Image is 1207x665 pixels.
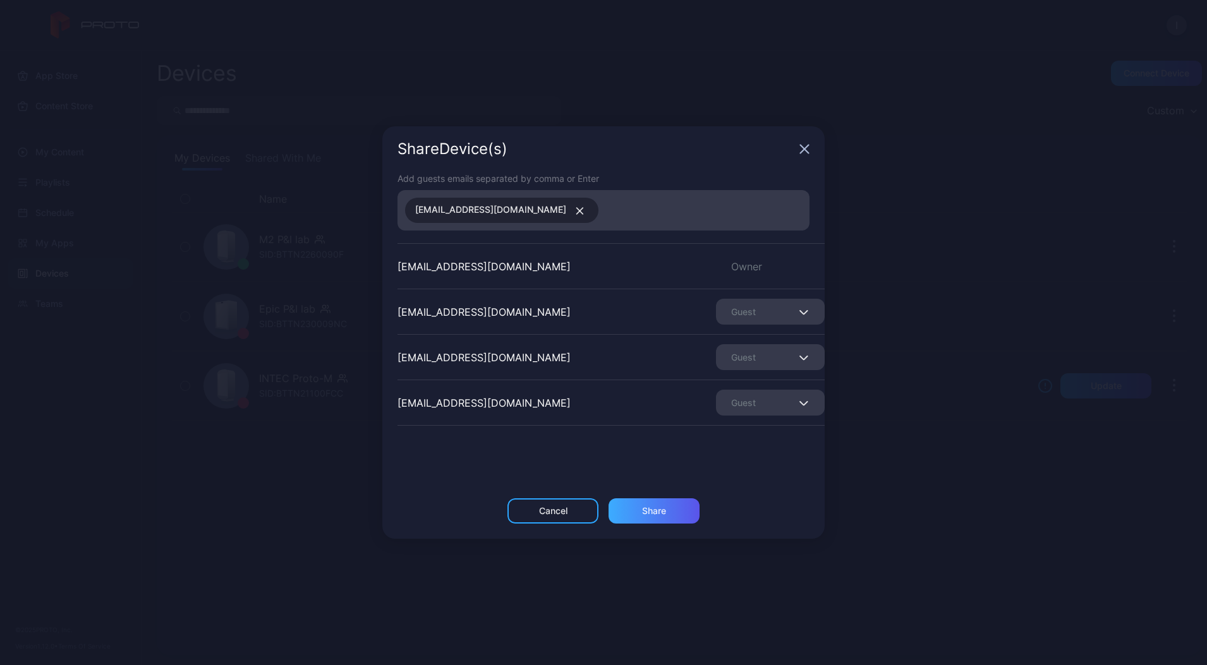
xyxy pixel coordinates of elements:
[539,506,567,516] div: Cancel
[716,390,825,416] button: Guest
[642,506,666,516] div: Share
[716,299,825,325] button: Guest
[609,498,700,524] button: Share
[397,304,571,320] div: [EMAIL_ADDRESS][DOMAIN_NAME]
[397,350,571,365] div: [EMAIL_ADDRESS][DOMAIN_NAME]
[397,172,810,185] div: Add guests emails separated by comma or Enter
[415,202,566,219] span: [EMAIL_ADDRESS][DOMAIN_NAME]
[397,259,571,274] div: [EMAIL_ADDRESS][DOMAIN_NAME]
[716,259,825,274] div: Owner
[397,141,794,157] div: Share Device (s)
[716,344,825,370] button: Guest
[397,395,571,410] div: [EMAIL_ADDRESS][DOMAIN_NAME]
[507,498,598,524] button: Cancel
